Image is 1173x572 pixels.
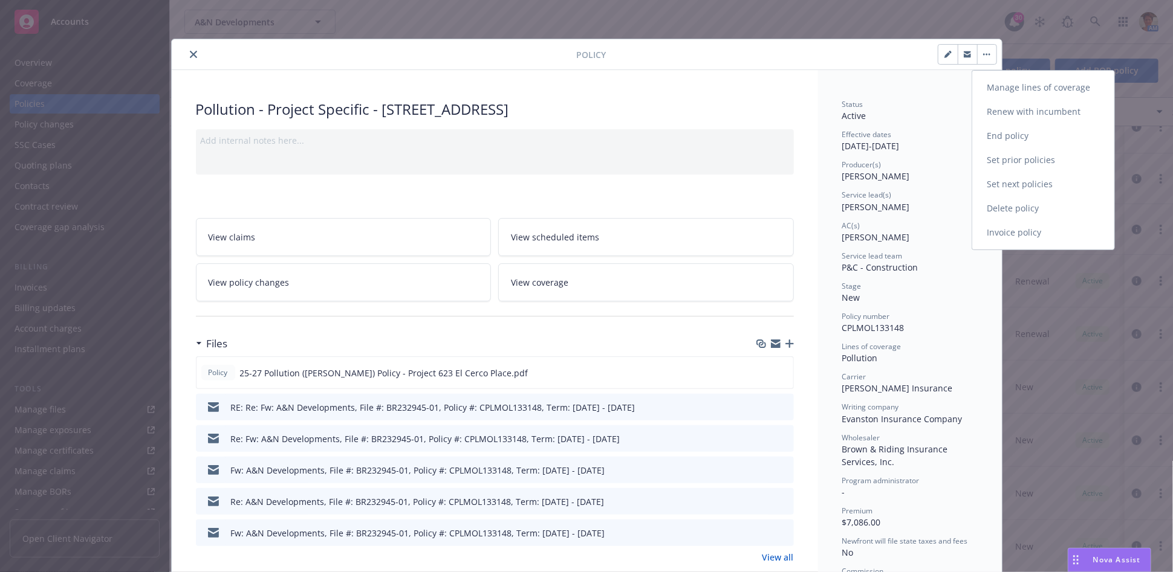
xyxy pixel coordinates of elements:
a: View claims [196,218,492,256]
div: RE: Re: Fw: A&N Developments, File #: BR232945-01, Policy #: CPLMOL133148, Term: [DATE] - [DATE] [231,401,635,414]
button: preview file [778,527,789,539]
div: Pollution - Project Specific - [STREET_ADDRESS] [196,99,794,120]
button: download file [759,527,768,539]
a: View coverage [498,263,794,301]
span: CPLMOL133148 [842,322,905,333]
button: preview file [778,432,789,445]
button: download file [758,367,768,379]
button: download file [759,495,768,508]
span: Lines of coverage [842,341,902,352]
span: P&C - Construction [842,262,918,273]
span: Pollution [842,352,878,364]
span: [PERSON_NAME] [842,201,910,213]
span: New [842,292,860,303]
span: View claims [209,231,256,243]
button: download file [759,464,768,477]
span: View scheduled items [511,231,599,243]
span: Status [842,99,863,109]
button: preview file [778,367,788,379]
a: View all [762,551,794,564]
button: preview file [778,401,789,414]
span: Premium [842,506,873,516]
span: View policy changes [209,276,290,289]
span: Policy [206,367,230,378]
div: Fw: A&N Developments, File #: BR232945-01, Policy #: CPLMOL133148, Term: [DATE] - [DATE] [231,464,605,477]
span: No [842,547,854,558]
div: Files [196,336,228,352]
span: Wholesaler [842,432,880,443]
span: 25-27 Pollution ([PERSON_NAME]) Policy - Project 623 El Cerco Place.pdf [240,367,528,379]
div: Re: Fw: A&N Developments, File #: BR232945-01, Policy #: CPLMOL133148, Term: [DATE] - [DATE] [231,432,620,445]
span: Active [842,110,866,121]
span: Effective dates [842,129,892,140]
span: Policy number [842,311,890,321]
span: Brown & Riding Insurance Services, Inc. [842,443,950,468]
span: Service lead(s) [842,190,892,200]
span: Nova Assist [1093,554,1141,565]
span: $7,086.00 [842,516,881,528]
span: View coverage [511,276,568,289]
span: [PERSON_NAME] Insurance [842,382,953,394]
div: Drag to move [1068,548,1084,571]
span: Service lead team [842,251,903,261]
button: preview file [778,495,789,508]
div: Add internal notes here... [201,134,789,147]
button: preview file [778,464,789,477]
button: download file [759,432,768,445]
span: Producer(s) [842,159,882,170]
span: Newfront will file state taxes and fees [842,536,968,546]
button: download file [759,401,768,414]
span: [PERSON_NAME] [842,231,910,243]
div: Re: A&N Developments, File #: BR232945-01, Policy #: CPLMOL133148, Term: [DATE] - [DATE] [231,495,605,508]
a: View policy changes [196,263,492,301]
span: [PERSON_NAME] [842,170,910,182]
span: - [842,486,845,498]
span: Carrier [842,371,866,382]
span: Program administrator [842,475,920,486]
a: View scheduled items [498,218,794,256]
button: close [186,47,201,62]
div: [DATE] - [DATE] [842,129,978,152]
div: Fw: A&N Developments, File #: BR232945-01, Policy #: CPLMOL133148, Term: [DATE] - [DATE] [231,527,605,539]
span: Writing company [842,402,899,412]
span: Stage [842,281,862,291]
span: Policy [577,48,606,61]
button: Nova Assist [1068,548,1151,572]
span: Evanston Insurance Company [842,413,963,425]
span: AC(s) [842,220,860,231]
h3: Files [207,336,228,352]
